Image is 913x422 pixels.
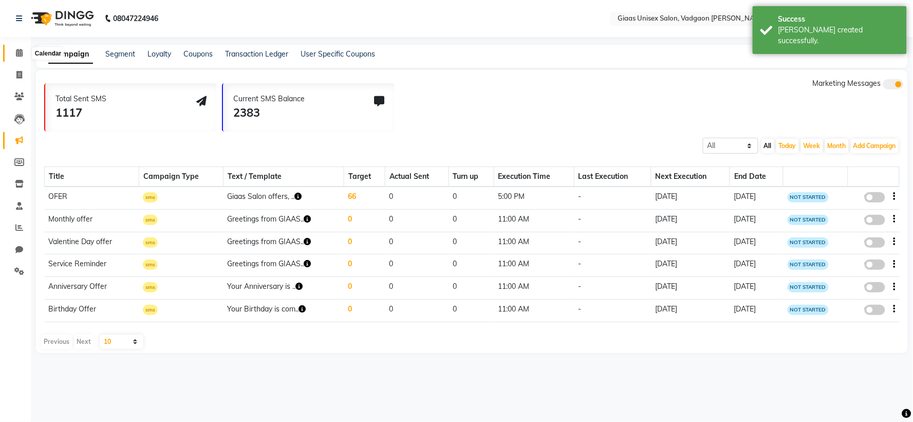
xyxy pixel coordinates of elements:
[730,187,784,209] td: [DATE]
[788,192,829,203] span: NOT STARTED
[344,187,385,209] td: 66
[385,232,449,254] td: 0
[801,139,823,153] button: Week
[143,237,158,248] span: sms
[223,167,344,187] th: Text / Template
[494,167,574,187] th: Execution Time
[449,167,494,187] th: Turn up
[449,209,494,232] td: 0
[574,187,651,209] td: -
[385,299,449,322] td: 0
[344,299,385,322] td: 0
[574,299,651,322] td: -
[385,187,449,209] td: 0
[494,232,574,254] td: 11:00 AM
[788,215,829,225] span: NOT STARTED
[449,254,494,277] td: 0
[45,277,139,300] td: Anniversary Offer
[574,277,651,300] td: -
[651,232,730,254] td: [DATE]
[865,305,885,315] label: false
[449,277,494,300] td: 0
[113,4,158,33] b: 08047224946
[574,254,651,277] td: -
[651,277,730,300] td: [DATE]
[26,4,97,33] img: logo
[143,192,158,203] span: sms
[449,232,494,254] td: 0
[105,49,135,59] a: Segment
[143,215,158,225] span: sms
[730,232,784,254] td: [DATE]
[143,305,158,315] span: sms
[55,104,106,121] div: 1117
[385,277,449,300] td: 0
[851,139,899,153] button: Add Campaign
[32,47,64,60] div: Calendar
[651,209,730,232] td: [DATE]
[865,192,885,203] label: false
[778,14,899,25] div: Success
[730,209,784,232] td: [DATE]
[48,45,93,64] a: Campaign
[494,277,574,300] td: 11:00 AM
[223,187,344,209] td: Giaas Salon offers, ..
[301,49,375,59] a: User Specific Coupons
[143,260,158,270] span: sms
[574,167,651,187] th: Last Execution
[45,187,139,209] td: OFER
[788,260,829,270] span: NOT STARTED
[825,139,849,153] button: Month
[147,49,171,59] a: Loyalty
[223,209,344,232] td: Greetings from GIAAS..
[730,167,784,187] th: End Date
[865,282,885,292] label: false
[788,282,829,292] span: NOT STARTED
[344,254,385,277] td: 0
[494,299,574,322] td: 11:00 AM
[494,187,574,209] td: 5:00 PM
[223,254,344,277] td: Greetings from GIAAS..
[385,254,449,277] td: 0
[651,187,730,209] td: [DATE]
[45,232,139,254] td: Valentine Day offer
[778,25,899,46] div: Bill created successfully.
[651,254,730,277] td: [DATE]
[233,94,305,104] div: Current SMS Balance
[574,232,651,254] td: -
[233,104,305,121] div: 2383
[139,167,223,187] th: Campaign Type
[776,139,799,153] button: Today
[449,187,494,209] td: 0
[865,237,885,248] label: false
[55,94,106,104] div: Total Sent SMS
[45,167,139,187] th: Title
[730,254,784,277] td: [DATE]
[651,299,730,322] td: [DATE]
[651,167,730,187] th: Next Execution
[730,299,784,322] td: [DATE]
[183,49,213,59] a: Coupons
[45,299,139,322] td: Birthday Offer
[223,277,344,300] td: Your Anniversary is ..
[344,167,385,187] th: Target
[865,215,885,225] label: false
[788,237,829,248] span: NOT STARTED
[344,209,385,232] td: 0
[45,254,139,277] td: Service Reminder
[574,209,651,232] td: -
[223,299,344,322] td: Your Birthday is com..
[45,209,139,232] td: Monthly offer
[788,305,829,315] span: NOT STARTED
[494,209,574,232] td: 11:00 AM
[385,167,449,187] th: Actual Sent
[449,299,494,322] td: 0
[813,79,881,88] span: Marketing Messages
[344,232,385,254] td: 0
[143,282,158,292] span: sms
[223,232,344,254] td: Greetings from GIAAS..
[225,49,288,59] a: Transaction Ledger
[344,277,385,300] td: 0
[385,209,449,232] td: 0
[730,277,784,300] td: [DATE]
